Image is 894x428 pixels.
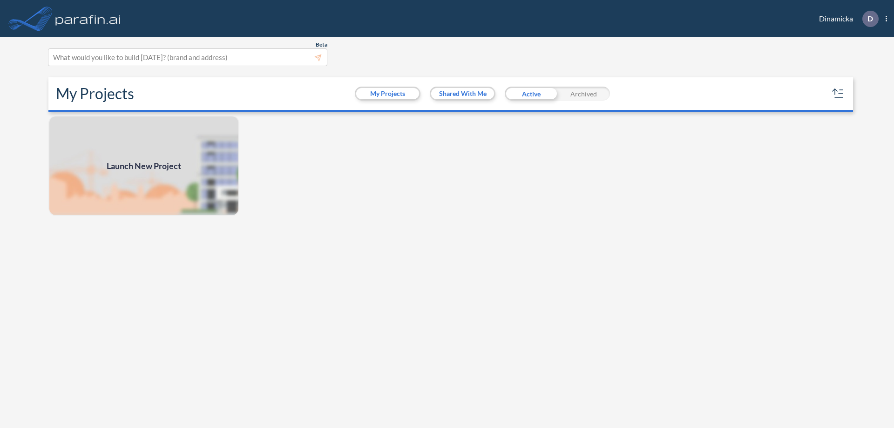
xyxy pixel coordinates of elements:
[54,9,122,28] img: logo
[505,87,557,101] div: Active
[356,88,419,99] button: My Projects
[56,85,134,102] h2: My Projects
[48,115,239,216] a: Launch New Project
[557,87,610,101] div: Archived
[48,115,239,216] img: add
[867,14,873,23] p: D
[107,160,181,172] span: Launch New Project
[431,88,494,99] button: Shared With Me
[805,11,887,27] div: Dinamicka
[831,86,846,101] button: sort
[316,41,327,48] span: Beta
